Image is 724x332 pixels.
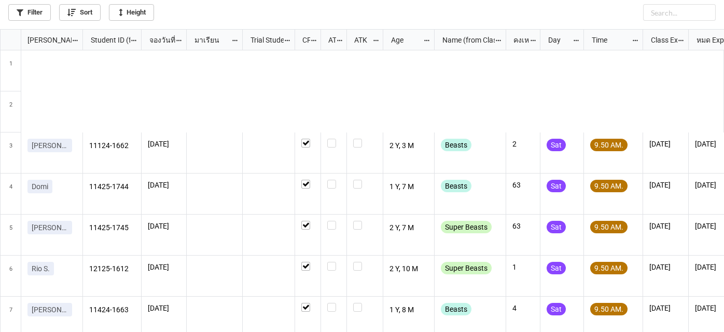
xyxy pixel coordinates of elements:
p: Rio S. [32,263,50,274]
div: ATK [348,34,372,46]
div: คงเหลือ (from Nick Name) [507,34,529,46]
div: Time [586,34,632,46]
div: Age [385,34,423,46]
a: Sort [59,4,101,21]
div: grid [1,30,83,50]
div: Class Expiration [645,34,678,46]
div: Name (from Class) [436,34,495,46]
p: [PERSON_NAME] [32,304,68,315]
div: Day [542,34,573,46]
span: 4 [9,174,12,214]
p: [PERSON_NAME] [32,140,68,151]
div: Student ID (from [PERSON_NAME] Name) [85,34,130,46]
span: 5 [9,215,12,255]
div: จองวันที่ [143,34,176,46]
div: Trial Student [244,34,284,46]
span: 6 [9,256,12,296]
div: [PERSON_NAME] Name [21,34,72,46]
p: Domi [32,181,48,192]
span: 1 [9,50,12,91]
input: Search... [643,4,716,21]
span: 2 [9,91,12,132]
div: ATT [322,34,337,46]
a: Height [109,4,154,21]
p: [PERSON_NAME] [32,222,68,233]
a: Filter [8,4,51,21]
span: 3 [9,132,12,173]
div: มาเรียน [188,34,231,46]
div: CF [296,34,311,46]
